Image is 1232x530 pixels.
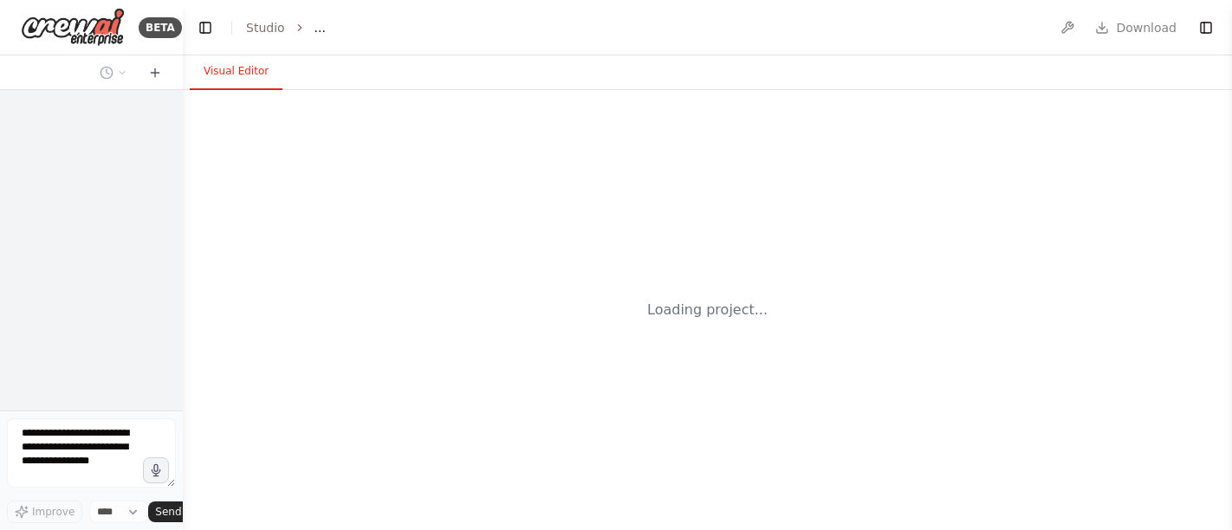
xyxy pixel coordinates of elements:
[314,19,326,36] span: ...
[190,54,282,90] button: Visual Editor
[141,62,169,83] button: Start a new chat
[193,16,217,40] button: Hide left sidebar
[246,21,285,35] a: Studio
[143,457,169,483] button: Click to speak your automation idea
[1194,16,1218,40] button: Show right sidebar
[148,501,202,522] button: Send
[21,8,125,47] img: Logo
[7,501,82,523] button: Improve
[93,62,134,83] button: Switch to previous chat
[155,505,181,519] span: Send
[647,300,768,320] div: Loading project...
[246,19,326,36] nav: breadcrumb
[139,17,182,38] div: BETA
[32,505,75,519] span: Improve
